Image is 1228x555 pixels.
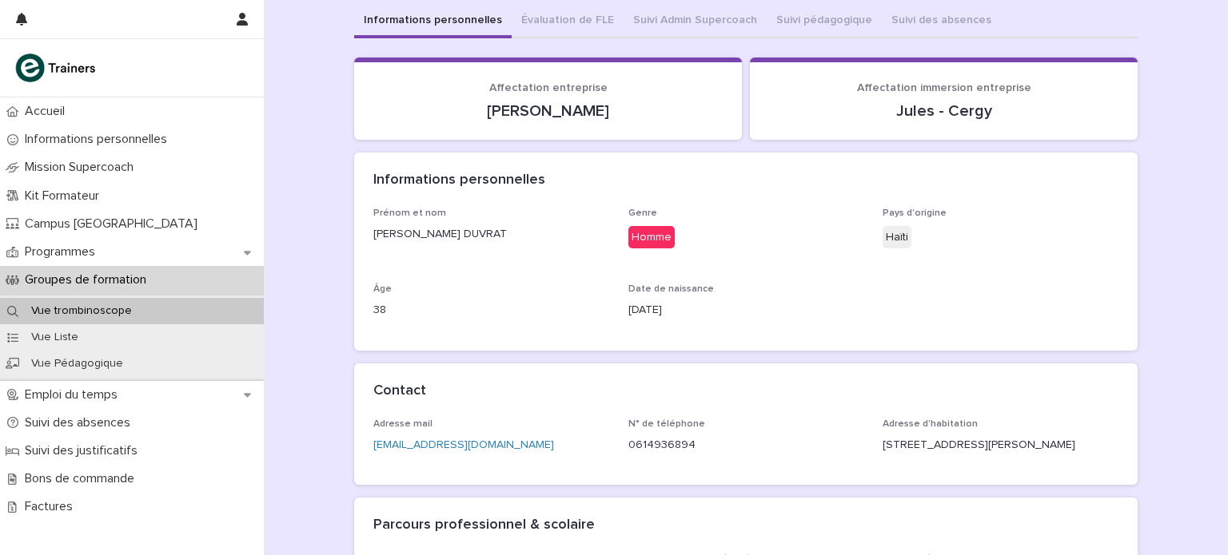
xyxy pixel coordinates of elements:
[628,419,705,429] span: N° de téléphone
[354,5,512,38] button: Informations personnelles
[512,5,624,38] button: Évaluation de FLE
[18,415,143,430] p: Suivi des absences
[883,437,1118,454] p: [STREET_ADDRESS][PERSON_NAME]
[628,226,675,249] div: Homme
[628,437,864,454] p: 0614936894
[883,208,947,218] span: Pays d'origine
[489,82,608,93] span: Affectation entreprise
[373,383,426,400] h2: Contact
[13,52,101,84] img: K0CqGN7SDeD6s4JG8KQk
[373,284,392,294] span: Âge
[373,517,595,534] h2: Parcours professionnel & scolaire
[767,5,882,38] button: Suivi pédagogique
[18,272,159,287] p: Groupes de formation
[18,244,108,260] p: Programmes
[373,439,554,450] a: [EMAIL_ADDRESS][DOMAIN_NAME]
[373,172,545,189] h2: Informations personnelles
[857,82,1031,93] span: Affectation immersion entreprise
[18,443,150,458] p: Suivi des justificatifs
[18,387,130,402] p: Emploi du temps
[769,101,1118,121] p: Jules - Cergy
[18,357,136,371] p: Vue Pédagogique
[882,5,1001,38] button: Suivi des absences
[18,104,78,119] p: Accueil
[373,302,609,319] p: 38
[18,160,146,175] p: Mission Supercoach
[373,226,609,243] p: [PERSON_NAME] DUVRAT
[18,331,91,344] p: Vue Liste
[18,304,145,318] p: Vue trombinoscope
[628,208,657,218] span: Genre
[18,132,180,147] p: Informations personnelles
[628,302,864,319] p: [DATE]
[628,284,714,294] span: Date de naissance
[373,208,446,218] span: Prénom et nom
[373,419,433,429] span: Adresse mail
[18,471,147,486] p: Bons de commande
[373,101,723,121] p: [PERSON_NAME]
[18,188,112,204] p: Kit Formateur
[883,419,978,429] span: Adresse d'habitation
[18,216,210,232] p: Campus [GEOGRAPHIC_DATA]
[18,499,86,514] p: Factures
[624,5,767,38] button: Suivi Admin Supercoach
[883,226,911,249] div: Haïti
